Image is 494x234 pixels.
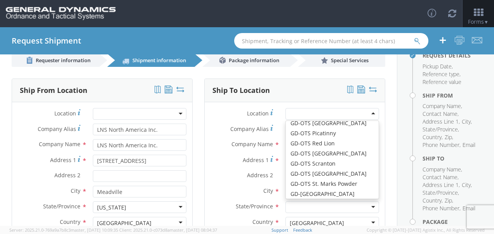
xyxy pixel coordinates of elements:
span: State/Province [236,203,273,210]
li: Company Name [423,166,462,173]
div: [GEOGRAPHIC_DATA] [290,219,344,227]
li: Pickup Date [423,63,453,70]
div: GD-OTS Scranton [286,159,379,169]
li: Address Line 1 [423,118,460,126]
span: Requester information [36,57,90,64]
h4: Request Details [423,52,482,58]
span: Server: 2025.21.0-769a9a7b8c3 [9,227,118,233]
h3: Ship From Location [20,87,87,94]
a: Special Services [298,54,386,67]
span: Company Name [39,140,80,148]
span: Shipment information [132,57,186,64]
h4: Ship From [423,93,482,98]
h4: Package Information [423,219,482,231]
input: Shipment, Tracking or Reference Number (at least 4 chars) [234,33,428,49]
h3: Ship To Location [212,87,270,94]
h4: Request Shipment [12,37,81,45]
span: City [71,187,80,194]
span: Company Name [231,140,273,148]
h4: Ship To [423,155,482,161]
div: [GEOGRAPHIC_DATA] [97,219,151,227]
div: GD-OTS Picatinny [286,128,379,138]
li: State/Province [423,189,459,197]
span: City [263,187,273,194]
span: Special Services [331,57,369,64]
li: Phone Number [423,204,461,212]
div: GD-[GEOGRAPHIC_DATA] (Headquarters) [286,189,379,207]
a: Package information [202,54,290,67]
span: Client: 2025.21.0-c073d8a [119,227,217,233]
span: Address 2 [54,171,80,179]
span: Forms [468,18,489,25]
a: Shipment information [107,54,195,67]
li: City [462,181,472,189]
span: Location [247,110,269,117]
div: GD-OTS Red Lion [286,138,379,148]
a: Feedback [293,227,312,233]
li: Contact Name [423,173,459,181]
span: ▼ [484,19,489,25]
li: Contact Name [423,110,459,118]
li: Country [423,197,443,204]
li: Email [463,141,475,149]
span: master, [DATE] 08:04:37 [170,227,217,233]
img: gd-ots-0c3321f2eb4c994f95cb.png [6,7,116,20]
div: GD-OTS [GEOGRAPHIC_DATA] [286,118,379,128]
span: Address 2 [247,171,273,179]
li: Email [463,204,475,212]
div: GD-OTS St. Marks Powder [286,179,379,189]
li: Country [423,133,443,141]
li: Zip [445,197,453,204]
li: State/Province [423,126,459,133]
li: Phone Number [423,141,461,149]
div: GD-OTS [GEOGRAPHIC_DATA] [286,148,379,159]
span: State/Province [43,203,80,210]
li: Zip [445,133,453,141]
div: [US_STATE] [97,204,126,211]
span: Location [54,110,76,117]
span: Company Alias [38,125,76,133]
a: Requester information [12,54,99,67]
span: Copyright © [DATE]-[DATE] Agistix Inc., All Rights Reserved [367,227,485,233]
span: master, [DATE] 10:09:35 [71,227,118,233]
li: Address Line 1 [423,181,460,189]
li: Reference type [423,70,461,78]
span: Address 1 [50,156,76,164]
span: Country [60,218,80,225]
span: Company Alias [230,125,269,133]
span: Package information [229,57,279,64]
div: GD-OTS [GEOGRAPHIC_DATA] [286,169,379,179]
a: Support [271,227,288,233]
span: Country [252,218,273,225]
span: Address 1 [243,156,269,164]
li: City [462,118,472,126]
li: Company Name [423,102,462,110]
li: Reference value [423,78,461,86]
